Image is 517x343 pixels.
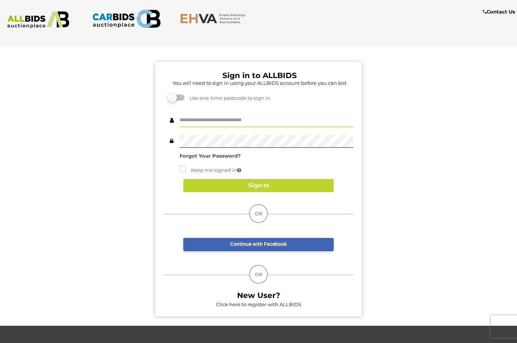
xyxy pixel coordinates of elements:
img: ALLBIDS.com.au [4,11,73,29]
img: EHVA.com.au [180,13,249,24]
div: OR [249,265,268,284]
h5: You will need to sign in using your ALLBIDS account before you can bid [166,80,353,86]
b: New User? [237,291,280,300]
img: CARBIDS.com.au [92,8,161,30]
div: OR [249,204,268,223]
button: Sign In [183,179,334,192]
b: Contact Us [483,9,515,15]
a: Click here to register with ALLBIDS [216,301,301,307]
b: Sign in to ALLBIDS [222,71,297,80]
span: Use one-time passcode to sign in [186,95,270,101]
a: Continue with Facebook [183,238,334,251]
a: Forgot Your Password? [180,153,241,159]
label: Keep me signed in [180,166,241,175]
a: Contact Us [483,8,517,16]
